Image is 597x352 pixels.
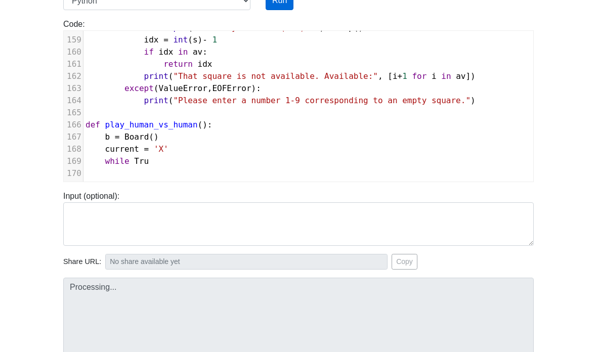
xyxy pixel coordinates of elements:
[64,46,83,58] div: 160
[86,35,217,45] span: ( )
[64,131,83,143] div: 167
[64,167,83,180] div: 170
[105,156,130,166] span: while
[144,47,154,57] span: if
[64,107,83,119] div: 165
[86,120,212,129] span: ():
[64,58,83,70] div: 161
[144,144,149,154] span: =
[173,96,471,105] span: "Please enter a number 1-9 corresponding to an empty square."
[64,143,83,155] div: 168
[144,96,168,105] span: print
[124,83,154,93] span: except
[86,132,159,142] span: ()
[124,132,149,142] span: Board
[193,35,198,45] span: s
[441,71,451,81] span: in
[86,120,100,129] span: def
[393,71,398,81] span: i
[105,254,388,270] input: No share available yet
[202,35,207,45] span: -
[144,35,159,45] span: idx
[64,82,83,95] div: 163
[64,155,83,167] div: 169
[134,156,149,166] span: Tru
[159,47,174,57] span: idx
[173,35,188,45] span: int
[432,71,437,81] span: i
[64,70,83,82] div: 162
[86,83,261,93] span: ( , ):
[402,71,407,81] span: 1
[398,71,403,81] span: +
[64,119,83,131] div: 166
[144,71,168,81] span: print
[159,83,207,93] span: ValueError
[173,71,378,81] span: "That square is not available. Available:"
[105,120,198,129] span: play_human_vs_human
[105,144,139,154] span: current
[63,256,101,268] span: Share URL:
[193,47,202,57] span: av
[154,144,168,154] span: 'X'
[163,59,193,69] span: return
[198,59,212,69] span: idx
[86,71,476,81] span: ( , [ ])
[115,132,120,142] span: =
[178,47,188,57] span: in
[412,71,427,81] span: for
[212,35,218,45] span: 1
[392,254,417,270] button: Copy
[105,132,110,142] span: b
[56,18,541,182] div: Code:
[86,47,207,57] span: :
[456,71,465,81] span: av
[64,34,83,46] div: 159
[56,190,541,246] div: Input (optional):
[64,95,83,107] div: 164
[86,96,476,105] span: ( )
[163,35,168,45] span: =
[212,83,251,93] span: EOFError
